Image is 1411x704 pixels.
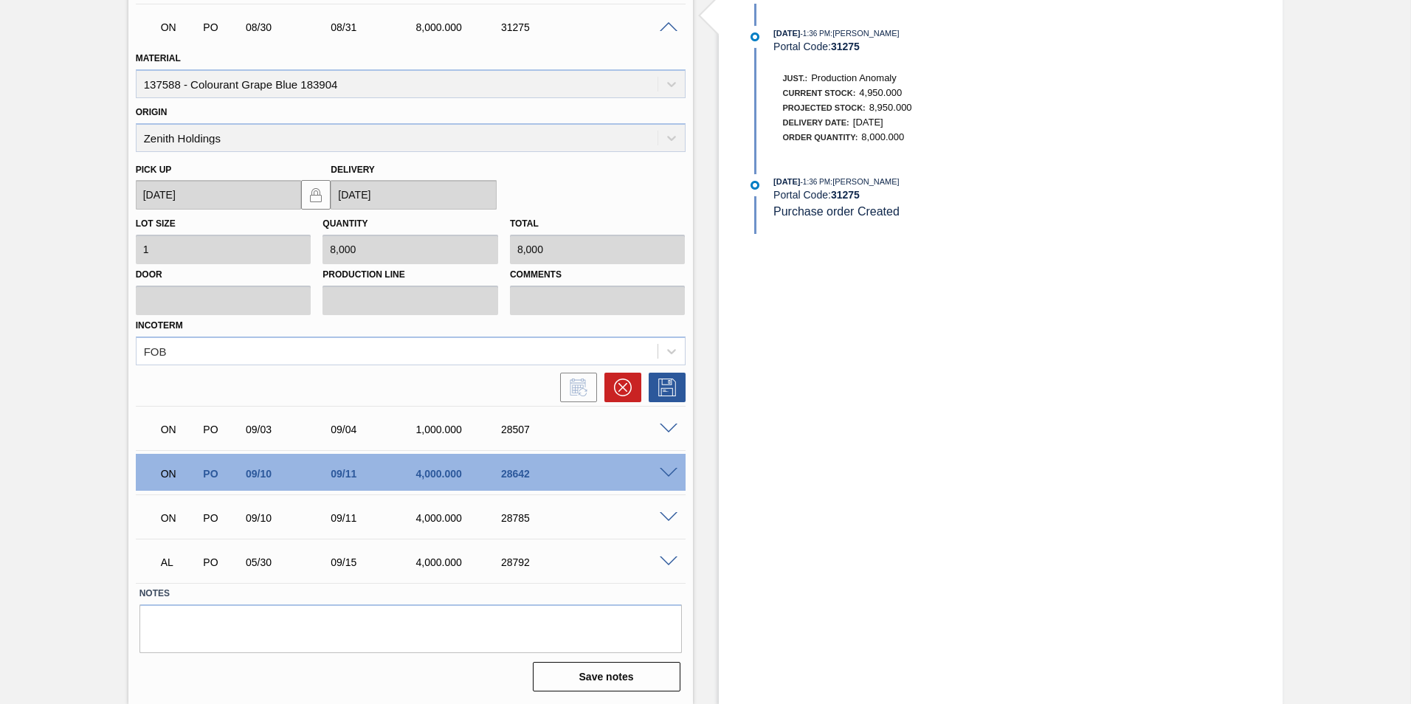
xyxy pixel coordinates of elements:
[510,264,686,286] label: Comments
[199,21,244,33] div: Purchase order
[301,180,331,210] button: locked
[161,512,198,524] p: ON
[157,458,201,490] div: Negotiating Order
[553,373,597,402] div: Inform order change
[783,74,808,83] span: Just.:
[783,118,849,127] span: Delivery Date:
[510,218,539,229] label: Total
[242,21,337,33] div: 08/30/2025
[199,512,244,524] div: Purchase order
[801,178,831,186] span: - 1:36 PM
[811,72,897,83] span: Production Anomaly
[801,30,831,38] span: - 1:36 PM
[497,512,593,524] div: 28785
[136,53,181,63] label: Material
[139,583,682,604] label: Notes
[869,102,912,113] span: 8,950.000
[144,345,167,357] div: FOB
[859,87,902,98] span: 4,950.000
[136,218,176,229] label: Lot size
[641,373,686,402] div: Save Order
[751,32,759,41] img: atual
[497,21,593,33] div: 31275
[861,131,904,142] span: 8,000.000
[773,29,800,38] span: [DATE]
[783,133,858,142] span: Order Quantity:
[327,512,422,524] div: 09/11/2025
[413,556,508,568] div: 4,000.000
[773,41,1124,52] div: Portal Code:
[830,29,900,38] span: : [PERSON_NAME]
[331,180,497,210] input: mm/dd/yyyy
[831,189,860,201] strong: 31275
[497,424,593,435] div: 28507
[161,424,198,435] p: ON
[322,218,368,229] label: Quantity
[136,264,311,286] label: Door
[157,11,201,44] div: Negotiating Order
[773,177,800,186] span: [DATE]
[242,468,337,480] div: 09/10/2025
[327,468,422,480] div: 09/11/2025
[853,117,883,128] span: [DATE]
[161,556,198,568] p: AL
[413,512,508,524] div: 4,000.000
[327,21,422,33] div: 08/31/2025
[331,165,375,175] label: Delivery
[413,424,508,435] div: 1,000.000
[242,512,337,524] div: 09/10/2025
[242,556,337,568] div: 05/30/2025
[322,264,498,286] label: Production Line
[242,424,337,435] div: 09/03/2025
[161,468,198,480] p: ON
[831,41,860,52] strong: 31275
[773,189,1124,201] div: Portal Code:
[830,177,900,186] span: : [PERSON_NAME]
[157,546,201,579] div: Awaiting Load Composition
[161,21,198,33] p: ON
[413,468,508,480] div: 4,000.000
[157,413,201,446] div: Negotiating Order
[199,424,244,435] div: Purchase order
[136,180,302,210] input: mm/dd/yyyy
[773,205,900,218] span: Purchase order Created
[157,502,201,534] div: Negotiating Order
[199,556,244,568] div: Purchase order
[783,89,856,97] span: Current Stock:
[497,556,593,568] div: 28792
[751,181,759,190] img: atual
[136,165,172,175] label: Pick up
[327,424,422,435] div: 09/04/2025
[783,103,866,112] span: Projected Stock:
[497,468,593,480] div: 28642
[413,21,508,33] div: 8,000.000
[136,107,168,117] label: Origin
[533,662,680,691] button: Save notes
[136,320,183,331] label: Incoterm
[307,186,325,204] img: locked
[327,556,422,568] div: 09/15/2025
[597,373,641,402] div: Cancel Order
[199,468,244,480] div: Purchase order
